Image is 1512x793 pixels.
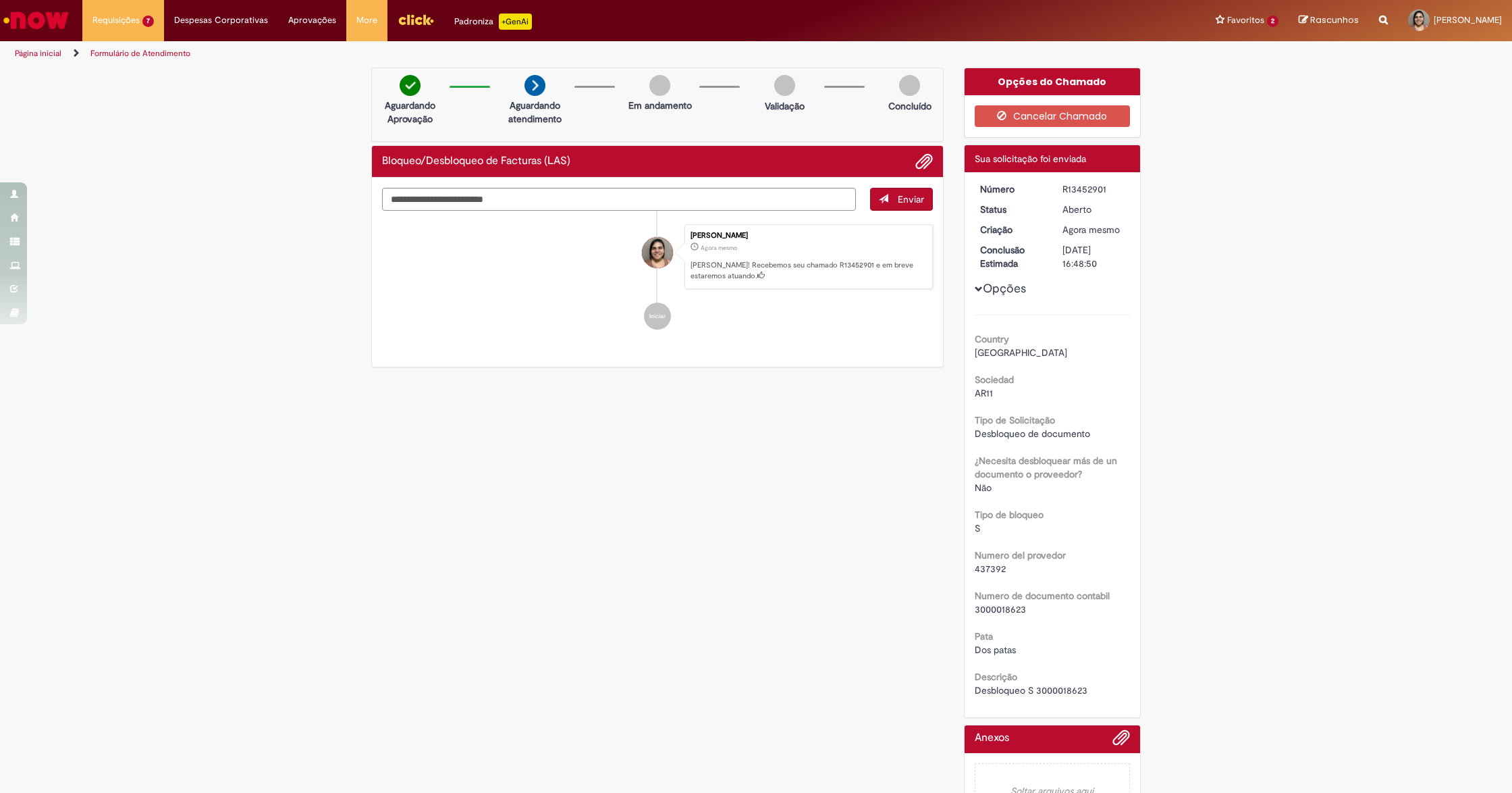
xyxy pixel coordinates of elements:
b: Sociedad [975,374,1014,386]
span: 2 [1267,16,1278,27]
p: Concluído [888,99,932,113]
img: img-circle-grey.png [774,75,795,96]
img: arrow-next.png [524,75,545,96]
span: Desbloqueo de documento [975,428,1090,440]
b: Numero de documento contabil [975,590,1110,602]
dt: Número [970,182,1053,196]
span: Rascunhos [1310,14,1359,26]
h2: Anexos [975,732,1009,744]
li: Lorena Rouxinol Da Cunha [382,224,933,289]
a: Rascunhos [1299,14,1359,27]
dt: Criação [970,223,1053,236]
span: Agora mesmo [701,244,737,252]
span: Enviar [898,193,924,205]
img: ServiceNow [1,7,71,34]
span: Sua solicitação foi enviada [975,153,1086,165]
button: Enviar [870,188,933,211]
h2: Bloqueo/Desbloqueo de Facturas (LAS) Histórico de tíquete [382,155,570,168]
b: Pata [975,630,993,642]
button: Adicionar anexos [915,153,933,170]
img: img-circle-grey.png [649,75,670,96]
button: Adicionar anexos [1112,729,1130,753]
span: S [975,522,980,534]
div: Lorena Rouxinol Da Cunha [642,237,673,268]
time: 27/08/2025 14:48:47 [701,244,737,252]
div: R13452901 [1062,182,1125,196]
time: 27/08/2025 14:48:47 [1062,224,1120,236]
img: check-circle-green.png [400,75,421,96]
span: Agora mesmo [1062,224,1120,236]
p: +GenAi [499,14,532,30]
span: 7 [142,16,154,27]
dt: Conclusão Estimada [970,243,1053,270]
span: 437392 [975,563,1006,575]
span: More [356,14,377,27]
img: click_logo_yellow_360x200.png [398,9,434,30]
a: Formulário de Atendimento [90,48,190,59]
b: Country [975,333,1009,345]
span: Não [975,482,992,494]
b: Numero del provedor [975,549,1066,561]
b: Tipo de Solicitação [975,414,1055,426]
span: Desbloqueo S 3000018623 [975,684,1087,696]
div: Aberto [1062,203,1125,216]
span: 3000018623 [975,603,1026,615]
div: [PERSON_NAME] [691,232,925,240]
p: Em andamento [628,99,692,112]
p: Aguardando Aprovação [377,99,443,126]
p: Aguardando atendimento [502,99,568,126]
span: [PERSON_NAME] [1434,14,1502,26]
div: 27/08/2025 14:48:47 [1062,223,1125,236]
b: Tipo de bloqueo [975,509,1044,521]
dt: Status [970,203,1053,216]
span: Dos patas [975,644,1016,656]
button: Cancelar Chamado [975,105,1131,127]
a: Página inicial [15,48,61,59]
textarea: Digite sua mensagem aqui... [382,188,856,211]
div: [DATE] 16:48:50 [1062,243,1125,270]
span: Aprovações [288,14,336,27]
b: Descrição [975,671,1017,683]
span: Favoritos [1227,14,1264,27]
span: Despesas Corporativas [174,14,268,27]
span: [GEOGRAPHIC_DATA] [975,347,1067,359]
div: Opções do Chamado [965,68,1141,95]
img: img-circle-grey.png [899,75,920,96]
span: AR11 [975,387,993,399]
p: Validação [765,99,805,113]
ul: Trilhas de página [10,41,998,66]
b: ¿Necesita desbloquear más de un documento o proveedor? [975,455,1117,480]
span: Requisições [92,14,140,27]
div: Padroniza [454,14,532,30]
p: [PERSON_NAME]! Recebemos seu chamado R13452901 e em breve estaremos atuando. [691,260,925,281]
ul: Histórico de tíquete [382,211,933,343]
